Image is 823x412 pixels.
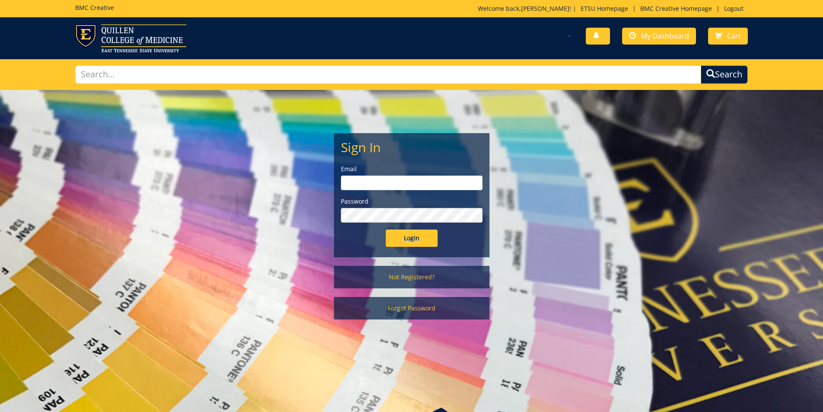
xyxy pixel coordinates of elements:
[386,230,438,247] input: Login
[708,28,748,45] a: Cart
[636,4,716,13] a: BMC Creative Homepage
[622,28,696,45] a: My Dashboard
[701,65,748,84] button: Search
[478,4,748,13] p: Welcome back, ! | | |
[521,4,569,13] a: [PERSON_NAME]
[576,4,632,13] a: ETSU Homepage
[641,31,689,41] span: My Dashboard
[720,4,748,13] a: Logout
[75,24,186,52] img: ETSU logo
[334,266,489,288] a: Not Registered?
[75,4,114,11] h5: BMC Creative
[727,31,741,41] span: Cart
[334,297,489,319] a: Forgot Password
[341,197,483,206] label: Password
[75,65,702,84] input: Search...
[341,140,483,154] h2: Sign In
[341,165,483,173] label: Email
